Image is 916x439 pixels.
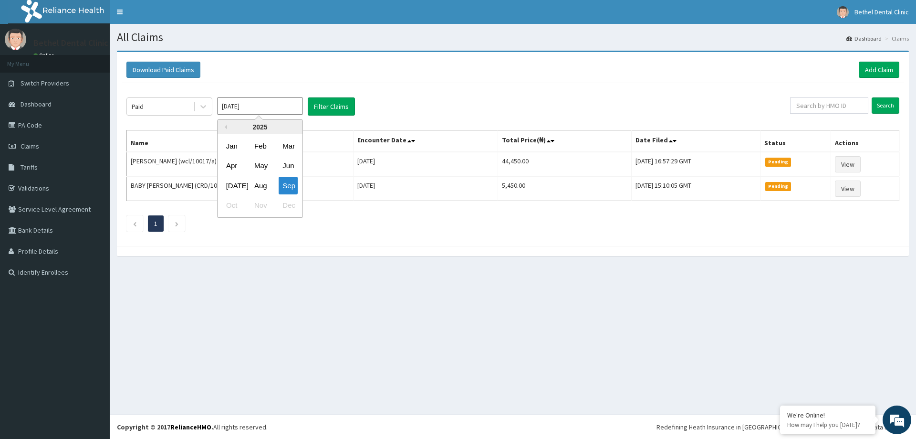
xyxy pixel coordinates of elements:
span: Dashboard [21,100,52,108]
div: Choose August 2025 [250,177,270,194]
input: Search by HMO ID [790,97,868,114]
img: User Image [5,29,26,50]
div: Choose June 2025 [279,157,298,175]
div: Choose July 2025 [222,177,241,194]
span: Switch Providers [21,79,69,87]
th: Date Filed [631,130,760,152]
div: Choose March 2025 [279,137,298,155]
div: 2025 [218,120,302,134]
strong: Copyright © 2017 . [117,423,213,431]
th: Total Price(₦) [498,130,631,152]
td: BABY [PERSON_NAME] (CRD/10004/D) [127,177,354,201]
h1: All Claims [117,31,909,43]
a: RelianceHMO [170,423,211,431]
footer: All rights reserved. [110,415,916,439]
a: View [835,181,861,197]
a: Add Claim [859,62,899,78]
td: [DATE] [354,177,498,201]
th: Status [760,130,831,152]
p: Bethel Dental Clinic [33,39,108,47]
td: 5,450.00 [498,177,631,201]
span: Tariffs [21,163,38,171]
div: month 2025-09 [218,136,302,215]
span: Claims [21,142,39,150]
div: Choose May 2025 [250,157,270,175]
span: Bethel Dental Clinic [854,8,909,16]
div: Choose April 2025 [222,157,241,175]
a: View [835,156,861,172]
a: Previous page [133,219,137,228]
p: How may I help you today? [787,421,868,429]
span: Pending [765,158,791,166]
span: Pending [765,182,791,191]
button: Previous Year [222,125,227,129]
div: Choose September 2025 [279,177,298,194]
td: [DATE] [354,152,498,177]
th: Name [127,130,354,152]
div: We're Online! [787,411,868,419]
div: Redefining Heath Insurance in [GEOGRAPHIC_DATA] using Telemedicine and Data Science! [656,422,909,432]
a: Next page [175,219,179,228]
button: Download Paid Claims [126,62,200,78]
td: [PERSON_NAME] (wcl/10017/a) [127,152,354,177]
td: [DATE] 15:10:05 GMT [631,177,760,201]
div: Choose February 2025 [250,137,270,155]
td: 44,450.00 [498,152,631,177]
a: Online [33,52,56,59]
button: Filter Claims [308,97,355,116]
a: Dashboard [846,34,882,43]
a: Page 1 is your current page [154,219,157,228]
div: Paid [132,102,144,111]
td: [DATE] 16:57:29 GMT [631,152,760,177]
img: User Image [837,6,849,18]
input: Search [872,97,899,114]
th: Encounter Date [354,130,498,152]
li: Claims [883,34,909,43]
div: Choose January 2025 [222,137,241,155]
input: Select Month and Year [217,97,303,115]
th: Actions [831,130,899,152]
